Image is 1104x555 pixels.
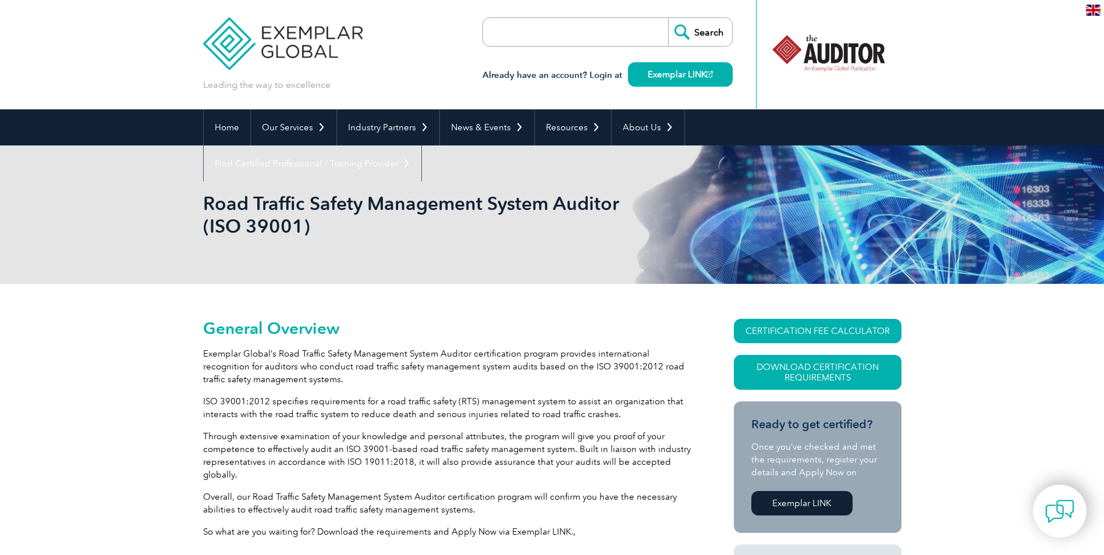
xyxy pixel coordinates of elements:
[1045,497,1074,526] img: contact-chat.png
[751,440,884,479] p: Once you’ve checked and met the requirements, register your details and Apply Now on
[203,192,650,237] h1: Road Traffic Safety Management System Auditor (ISO 39001)
[668,18,732,46] input: Search
[612,109,684,145] a: About Us
[337,109,439,145] a: Industry Partners
[440,109,534,145] a: News & Events
[751,491,853,515] a: Exemplar LINK
[204,109,250,145] a: Home
[251,109,336,145] a: Our Services
[203,319,692,337] h2: General Overview
[734,319,901,343] a: CERTIFICATION FEE CALCULATOR
[482,68,733,83] h3: Already have an account? Login at
[204,145,421,182] a: Find Certified Professional / Training Provider
[734,355,901,390] a: Download Certification Requirements
[203,490,692,516] p: Overall, our Road Traffic Safety Management System Auditor certification program will confirm you...
[203,395,692,421] p: ISO 39001:2012 specifies requirements for a road traffic safety (RTS) management system to assist...
[203,430,692,481] p: Through extensive examination of your knowledge and personal attributes, the program will give yo...
[1086,5,1101,16] img: en
[707,71,713,77] img: open_square.png
[203,347,692,386] p: Exemplar Global’s Road Traffic Safety Management System Auditor certification program provides in...
[535,109,611,145] a: Resources
[203,525,692,538] p: So what are you waiting for? Download the requirements and Apply Now via Exemplar LINK.,
[751,417,884,432] h3: Ready to get certified?
[203,79,331,91] p: Leading the way to excellence
[628,62,733,87] a: Exemplar LINK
